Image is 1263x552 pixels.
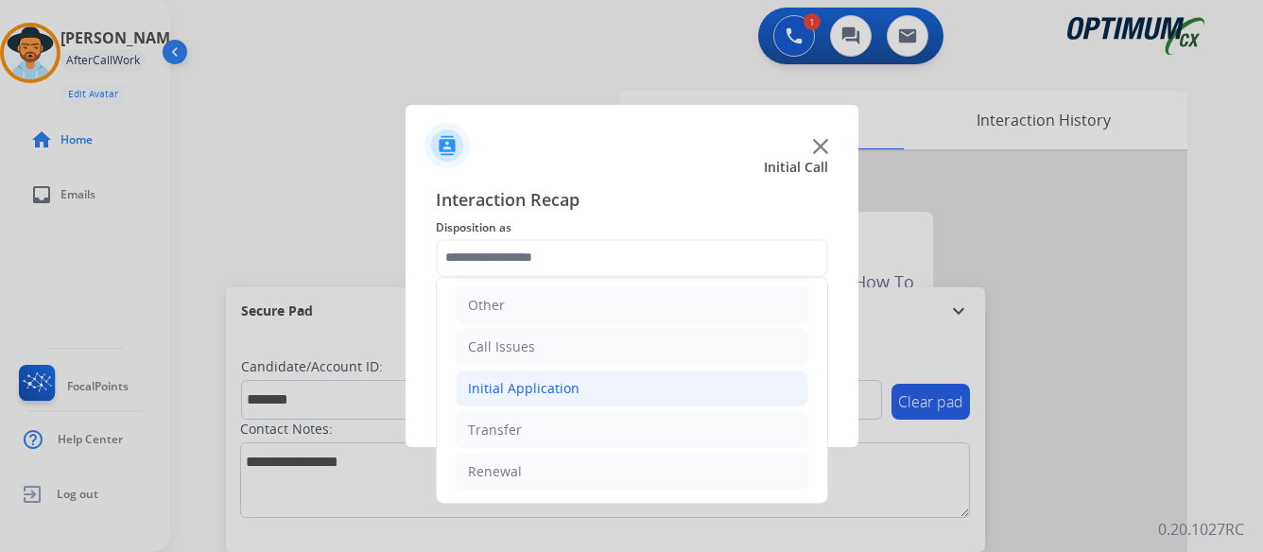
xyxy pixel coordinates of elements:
[436,216,828,239] span: Disposition as
[468,421,522,440] div: Transfer
[468,296,505,315] div: Other
[468,337,535,356] div: Call Issues
[468,379,580,398] div: Initial Application
[1158,518,1244,541] p: 0.20.1027RC
[424,123,470,168] img: contactIcon
[764,158,828,177] span: Initial Call
[468,462,522,481] div: Renewal
[436,186,828,216] span: Interaction Recap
